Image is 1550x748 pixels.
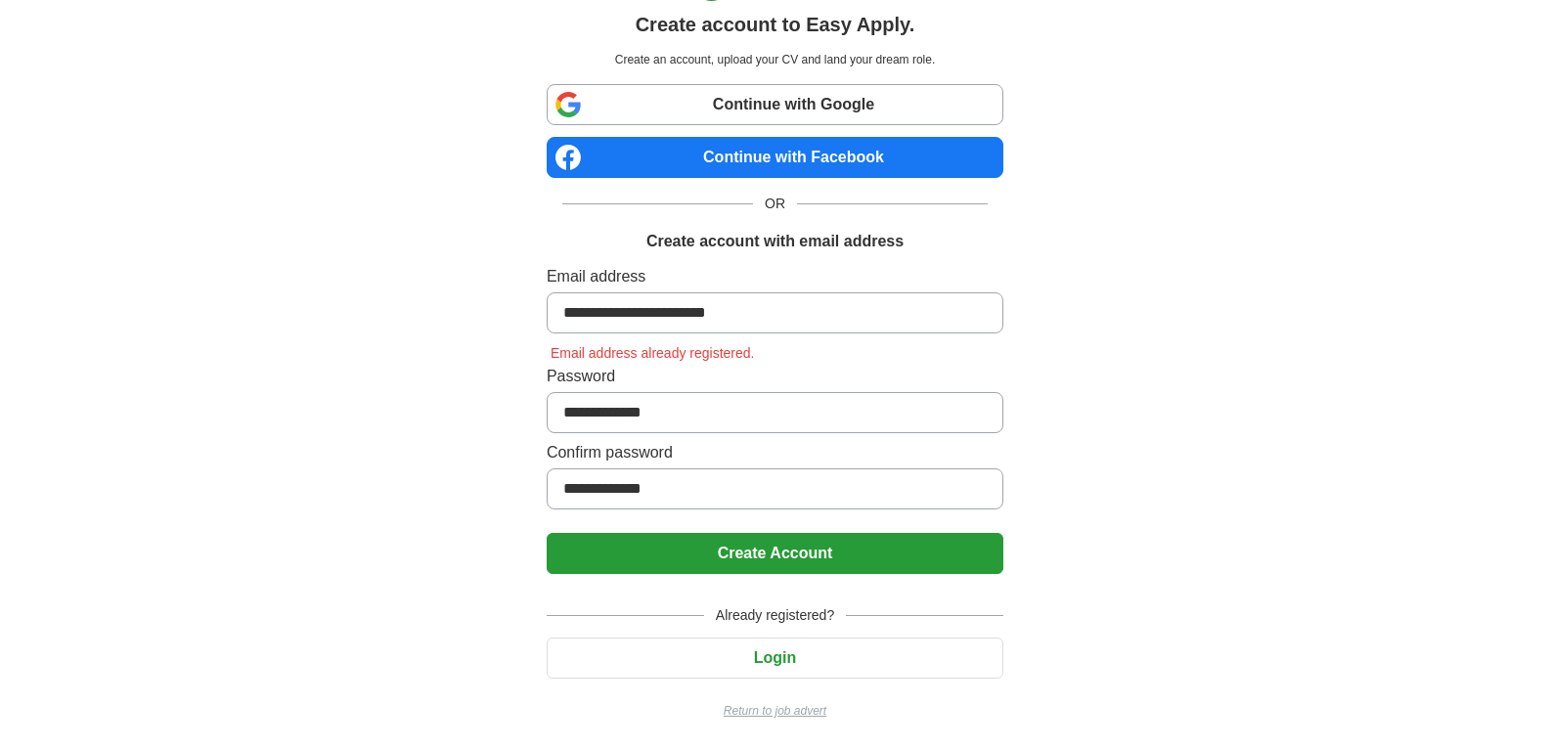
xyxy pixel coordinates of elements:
[547,84,1003,125] a: Continue with Google
[704,605,846,626] span: Already registered?
[551,51,999,68] p: Create an account, upload your CV and land your dream role.
[636,10,915,39] h1: Create account to Easy Apply.
[547,365,1003,388] label: Password
[547,649,1003,666] a: Login
[547,638,1003,679] button: Login
[547,265,1003,288] label: Email address
[547,441,1003,464] label: Confirm password
[547,345,759,361] span: Email address already registered.
[547,533,1003,574] button: Create Account
[753,194,797,214] span: OR
[646,230,904,253] h1: Create account with email address
[547,702,1003,720] a: Return to job advert
[547,137,1003,178] a: Continue with Facebook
